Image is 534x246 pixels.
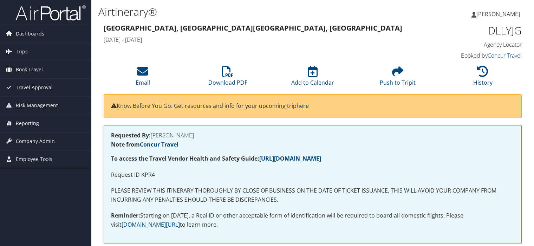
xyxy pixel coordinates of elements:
img: airportal-logo.png [15,5,86,21]
h4: Agency Locator [425,41,522,48]
a: History [473,70,493,86]
strong: Reminder: [111,212,140,219]
p: Know Before You Go: Get resources and info for your upcoming trip [111,102,514,111]
a: [PERSON_NAME] [471,4,527,25]
a: Concur Travel [488,52,522,59]
a: Concur Travel [140,141,178,148]
span: Reporting [16,115,39,132]
a: Email [136,70,150,86]
a: [URL][DOMAIN_NAME] [259,155,321,162]
a: Add to Calendar [291,70,334,86]
span: Risk Management [16,97,58,114]
p: Starting on [DATE], a Real ID or other acceptable form of identification will be required to boar... [111,211,514,229]
strong: To access the Travel Vendor Health and Safety Guide: [111,155,321,162]
a: here [297,102,309,110]
p: PLEASE REVIEW THIS ITINERARY THOROUGHLY BY CLOSE OF BUSINESS ON THE DATE OF TICKET ISSUANCE. THIS... [111,186,514,204]
a: [DOMAIN_NAME][URL] [122,221,180,228]
span: Employee Tools [16,150,52,168]
h4: [DATE] - [DATE] [104,36,415,44]
h4: [PERSON_NAME] [111,132,514,138]
strong: Requested By: [111,131,151,139]
h1: Airtinerary® [98,5,384,19]
span: Company Admin [16,132,55,150]
p: Request ID KPR4 [111,170,514,180]
a: Download PDF [208,70,247,86]
span: [PERSON_NAME] [476,10,520,18]
h1: DLLYJG [425,23,522,38]
strong: [GEOGRAPHIC_DATA], [GEOGRAPHIC_DATA] [GEOGRAPHIC_DATA], [GEOGRAPHIC_DATA] [104,23,402,33]
span: Trips [16,43,28,60]
a: Push to Tripit [380,70,416,86]
span: Travel Approval [16,79,53,96]
span: Book Travel [16,61,43,78]
span: Dashboards [16,25,44,43]
strong: Note from [111,141,178,148]
h4: Booked by [425,52,522,59]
